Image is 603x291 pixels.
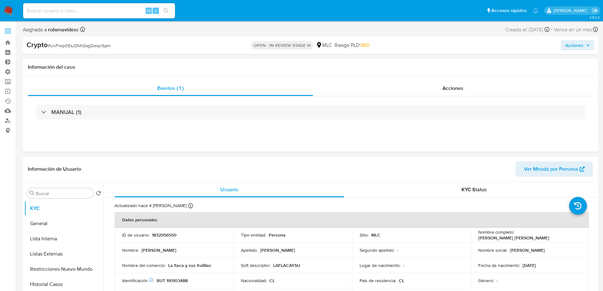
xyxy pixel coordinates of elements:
[24,216,104,231] button: General
[443,85,463,92] span: Acciones
[551,25,552,34] span: -
[533,8,538,13] a: Notificaciones
[260,247,295,253] p: [PERSON_NAME]
[96,191,101,198] button: Volver al orden por defecto
[399,278,404,283] p: CL
[462,186,487,193] span: KYC Status
[141,247,176,253] p: [PERSON_NAME]
[23,7,175,15] input: Buscar usuario o caso...
[122,263,166,268] p: Nombre del comercio :
[360,232,369,238] p: Sitio :
[505,25,550,34] div: Creado el: [DATE]
[241,247,258,253] p: Apellido :
[220,186,238,193] span: Usuario
[269,232,286,238] p: Persona
[478,235,549,241] p: [PERSON_NAME] [PERSON_NAME]
[269,278,275,283] p: CL
[28,166,81,172] h1: Información de Usuario
[35,105,585,119] div: MANUAL (1)
[397,247,399,253] p: -
[241,263,271,268] p: Soft descriptor :
[24,231,104,246] button: Lista Interna
[251,41,313,50] p: OPEN - IN REVIEW STAGE III
[115,212,589,227] th: Datos personales
[360,278,396,283] p: País de residencia :
[152,232,177,238] p: 1832956550
[122,232,149,238] p: ID de usuario :
[27,40,48,50] b: Crypto
[24,262,104,277] button: Restricciones Nuevo Mundo
[510,247,545,253] p: [PERSON_NAME]
[478,247,507,253] p: Nombre social :
[361,41,370,49] span: MID
[592,7,598,14] a: Salir
[155,8,157,14] span: s
[554,26,592,33] span: Vence en un mes
[241,278,267,283] p: Nacionalidad :
[316,42,332,49] div: MLC
[478,278,494,283] p: Género :
[273,263,300,268] p: LAFLACAYSU
[478,229,514,235] p: Nombre completo :
[371,232,380,238] p: MLC
[157,85,184,92] span: Eventos ( 1 )
[36,191,91,196] input: Buscar
[565,40,583,50] span: Acciones
[335,42,370,49] span: Riesgo PLD:
[523,263,536,268] p: [DATE]
[146,8,151,14] span: Alt
[48,42,111,49] span: # UvFrwp0EsJDMiQsgQwqx9jam
[47,26,79,33] b: robenavidesc
[29,191,35,196] button: Buscar
[554,8,589,14] p: nicolas.tyrkiel@mercadolibre.com
[497,278,498,283] p: -
[516,161,593,177] button: Ver Mirada por Persona
[360,247,395,253] p: Segundo apellido :
[360,263,400,268] p: Lugar de nacimiento :
[524,161,578,177] span: Ver Mirada por Persona
[122,247,139,253] p: Nombre :
[478,263,520,268] p: Fecha de nacimiento :
[51,109,81,116] h3: MANUAL (1)
[115,203,186,209] p: Actualizado hace 4 [PERSON_NAME]
[241,232,266,238] p: Tipo entidad :
[122,278,154,283] p: Identificación :
[24,201,104,216] button: KYC
[403,263,404,268] p: -
[28,64,593,70] h1: Información del caso
[157,278,188,283] p: RUT 195103488
[24,246,104,262] button: Listas Externas
[561,40,594,50] button: Acciones
[23,26,79,33] span: Asignado a
[491,7,527,14] span: Accesos rápidos
[160,6,173,15] button: search-icon
[168,263,211,268] p: La flaca y sus frutillas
